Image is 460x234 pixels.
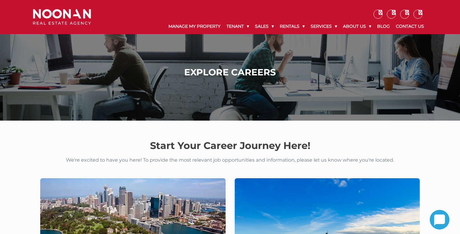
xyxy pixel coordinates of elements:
[277,19,308,34] a: Rentals
[374,19,393,34] a: Blog
[340,19,374,34] a: About Us
[393,19,427,34] a: Contact Us
[34,67,426,78] h1: Explore Careers
[28,140,432,151] h3: Start Your Career Journey Here!
[223,19,252,34] a: Tenant
[252,19,277,34] a: Sales
[308,19,340,34] a: Services
[165,19,223,34] a: Manage My Property
[33,9,91,25] img: Noonan Real Estate Agency
[28,156,432,164] p: We're excited to have you here! To provide the most relevant job opportunities and information, p...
